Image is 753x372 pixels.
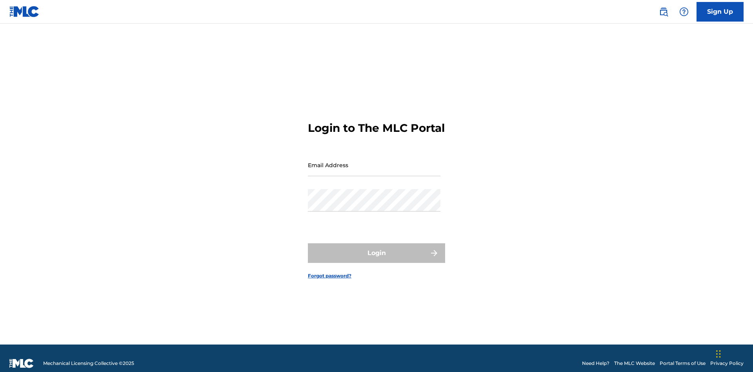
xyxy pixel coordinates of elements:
h3: Login to The MLC Portal [308,121,445,135]
div: Drag [716,342,721,366]
a: Forgot password? [308,272,351,279]
span: Mechanical Licensing Collective © 2025 [43,360,134,367]
div: Help [676,4,692,20]
a: Privacy Policy [710,360,744,367]
a: Public Search [656,4,671,20]
a: Portal Terms of Use [660,360,706,367]
a: Sign Up [697,2,744,22]
img: search [659,7,668,16]
a: Need Help? [582,360,609,367]
a: The MLC Website [614,360,655,367]
img: help [679,7,689,16]
img: MLC Logo [9,6,40,17]
img: logo [9,359,34,368]
iframe: Chat Widget [714,334,753,372]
